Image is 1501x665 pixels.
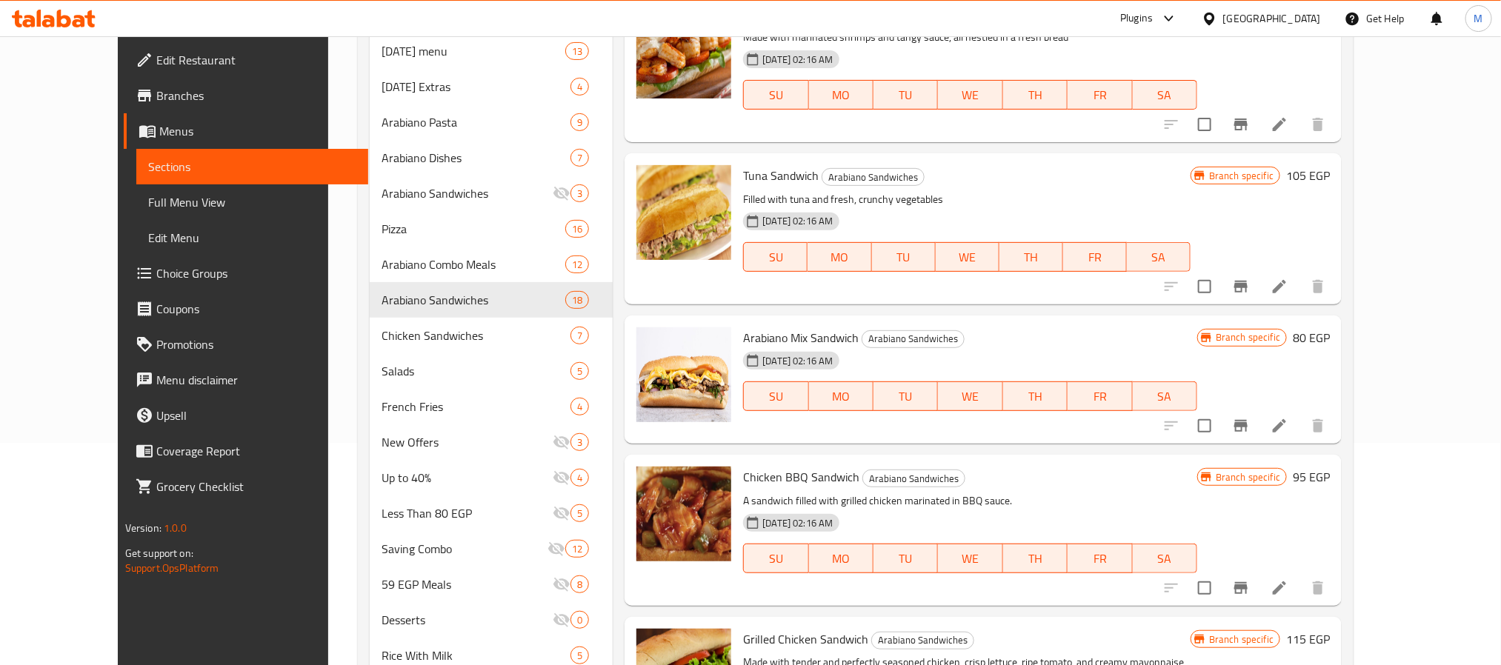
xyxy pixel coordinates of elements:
span: Sections [148,158,356,176]
div: items [570,504,589,522]
div: Arabiano Pasta [382,113,570,131]
span: Version: [125,518,162,538]
span: Select to update [1189,271,1220,302]
span: Rice With Milk [382,646,570,664]
span: Select to update [1189,410,1220,441]
span: Upsell [156,407,356,424]
span: Pizza [382,220,565,238]
span: French Fries [382,398,570,415]
span: [DATE] Extras [382,78,570,96]
span: Branch specific [1210,470,1286,484]
button: Branch-specific-item [1223,107,1259,142]
button: SA [1133,381,1197,411]
div: Up to 40% [382,469,553,487]
svg: Inactive section [553,184,570,202]
a: Sections [136,149,368,184]
span: Menus [159,122,356,140]
svg: Inactive section [553,504,570,522]
span: WE [942,247,994,268]
h6: 95 EGP [1293,467,1330,487]
div: Arabiano Sandwiches [871,632,974,649]
span: M [1474,10,1483,27]
div: Less Than 80 EGP5 [370,495,613,531]
button: SA [1133,80,1197,110]
button: delete [1300,269,1336,304]
div: Arabiano Sandwiches [862,330,965,348]
div: Arabiano Dishes7 [370,140,613,176]
button: Branch-specific-item [1223,408,1259,444]
div: items [570,575,589,593]
span: SU [750,386,802,407]
span: FR [1074,84,1126,106]
span: Edit Restaurant [156,51,356,69]
span: 12 [566,542,588,556]
div: Arabiano Dishes [382,149,570,167]
span: 59 EGP Meals [382,575,553,593]
span: New Offers [382,433,553,451]
div: Chicken Sandwiches [382,327,570,344]
a: Edit menu item [1271,579,1288,597]
span: Select to update [1189,572,1220,604]
span: Less Than 80 EGP [382,504,553,522]
a: Edit menu item [1271,417,1288,435]
span: 4 [571,471,588,485]
span: 8 [571,578,588,592]
button: SU [743,242,808,272]
span: 18 [566,293,588,307]
span: SA [1139,548,1191,569]
span: [DATE] 02:16 AM [756,516,839,530]
div: Arabiano Pasta9 [370,104,613,140]
span: Arabiano Sandwiches [382,184,553,202]
span: 9 [571,116,588,130]
span: Branch specific [1203,169,1279,183]
span: Select to update [1189,109,1220,140]
div: Desserts [382,611,553,629]
span: Arabiano Sandwiches [382,291,565,309]
span: 12 [566,258,588,272]
span: SA [1139,84,1191,106]
div: items [570,149,589,167]
button: WE [936,242,999,272]
button: FR [1068,80,1132,110]
button: TH [1003,544,1068,573]
span: TU [879,548,932,569]
span: Promotions [156,335,356,353]
span: 5 [571,364,588,378]
span: TH [1005,247,1057,268]
a: Full Menu View [136,184,368,220]
span: Salads [382,362,570,380]
div: Desserts0 [370,602,613,638]
a: Branches [124,78,368,113]
span: MO [815,386,868,407]
span: Tuna Sandwich [743,164,819,187]
div: items [570,398,589,415]
div: items [565,42,589,60]
span: SU [750,84,802,106]
button: FR [1063,242,1127,272]
h6: 80 EGP [1293,327,1330,348]
button: WE [938,80,1002,110]
div: Ramadan Extras [382,78,570,96]
div: items [565,255,589,273]
div: items [570,362,589,380]
button: TU [873,381,938,411]
span: Branch specific [1203,632,1279,646]
div: items [570,327,589,344]
span: FR [1074,386,1126,407]
span: Saving Combo [382,540,548,558]
a: Choice Groups [124,255,368,291]
div: Up to 40%4 [370,460,613,495]
button: SU [743,381,808,411]
span: 5 [571,649,588,663]
span: 4 [571,400,588,414]
span: 4 [571,80,588,94]
button: TH [1003,381,1068,411]
div: New Offers3 [370,424,613,460]
button: SU [743,80,808,110]
span: 0 [571,613,588,627]
p: A sandwich filled with grilled chicken marinated in BBQ sauce. [743,492,1197,510]
span: SA [1139,386,1191,407]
